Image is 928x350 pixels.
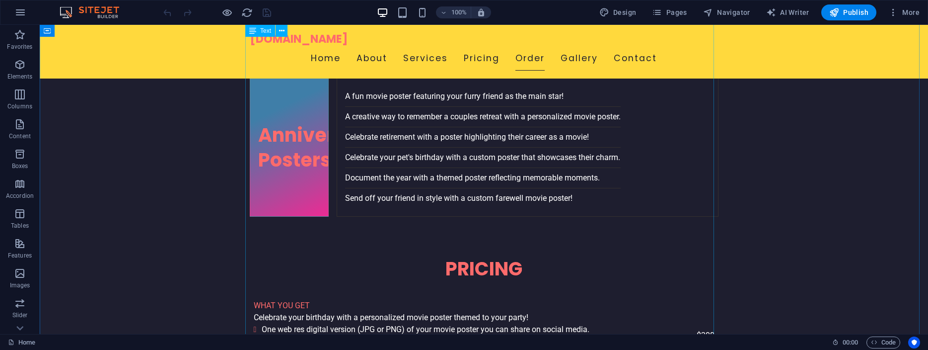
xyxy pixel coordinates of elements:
p: Images [10,281,30,289]
span: Pages [652,7,687,17]
p: Elements [7,73,33,81]
span: Text [260,28,271,34]
span: Navigator [703,7,750,17]
span: Code [871,337,896,349]
p: Favorites [7,43,32,51]
i: Reload page [241,7,253,18]
button: Pages [648,4,691,20]
span: 00 00 [843,337,858,349]
button: AI Writer [762,4,813,20]
button: Design [595,4,641,20]
a: Click to cancel selection. Double-click to open Pages [8,337,35,349]
button: Navigator [699,4,754,20]
button: Publish [821,4,876,20]
button: Code [866,337,900,349]
p: Tables [11,222,29,230]
span: Design [599,7,637,17]
button: More [884,4,924,20]
span: Publish [829,7,868,17]
span: AI Writer [766,7,809,17]
p: Accordion [6,192,34,200]
img: Editor Logo [57,6,132,18]
i: On resize automatically adjust zoom level to fit chosen device. [477,8,486,17]
p: Columns [7,102,32,110]
h6: 100% [451,6,467,18]
span: More [888,7,920,17]
h6: Session time [832,337,858,349]
p: Slider [12,311,28,319]
button: Click here to leave preview mode and continue editing [221,6,233,18]
div: Design (Ctrl+Alt+Y) [595,4,641,20]
button: Usercentrics [908,337,920,349]
p: Content [9,132,31,140]
button: reload [241,6,253,18]
a: Anniversary Posters [211,54,288,191]
p: Boxes [12,162,28,170]
button: 100% [436,6,471,18]
span: : [850,339,851,346]
p: Features [8,252,32,260]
